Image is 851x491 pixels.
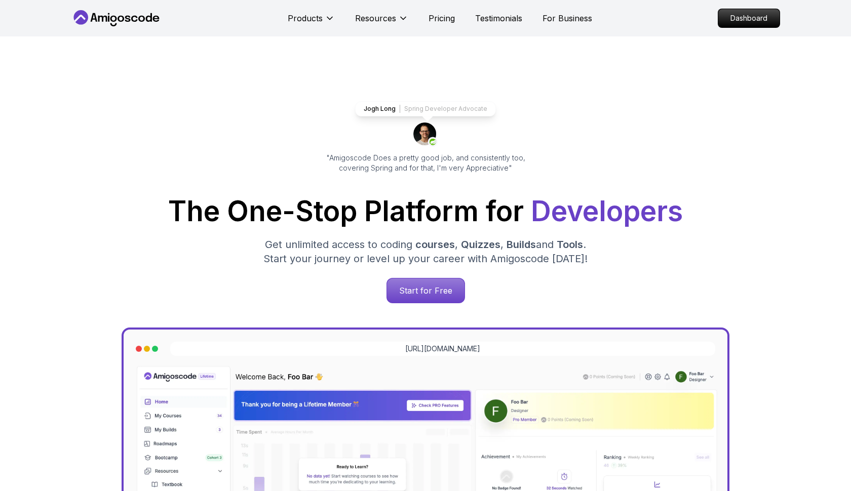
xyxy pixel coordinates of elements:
a: Testimonials [475,12,522,24]
p: Jogh Long [364,105,396,113]
a: [URL][DOMAIN_NAME] [405,344,480,354]
span: Quizzes [461,238,500,251]
button: Products [288,12,335,32]
a: For Business [543,12,592,24]
img: josh long [413,122,438,147]
p: "Amigoscode Does a pretty good job, and consistently too, covering Spring and for that, I'm very ... [312,153,539,173]
span: courses [415,238,455,251]
span: Developers [531,194,683,228]
p: Start for Free [387,278,465,303]
h1: The One-Stop Platform for [79,197,772,225]
p: Dashboard [718,9,780,27]
a: Dashboard [718,9,780,28]
span: Builds [507,238,536,251]
span: Tools [557,238,583,251]
p: Products [288,12,323,24]
a: Start for Free [386,278,465,303]
p: Resources [355,12,396,24]
p: Spring Developer Advocate [404,105,487,113]
a: Pricing [429,12,455,24]
button: Resources [355,12,408,32]
p: Get unlimited access to coding , , and . Start your journey or level up your career with Amigosco... [255,237,596,266]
